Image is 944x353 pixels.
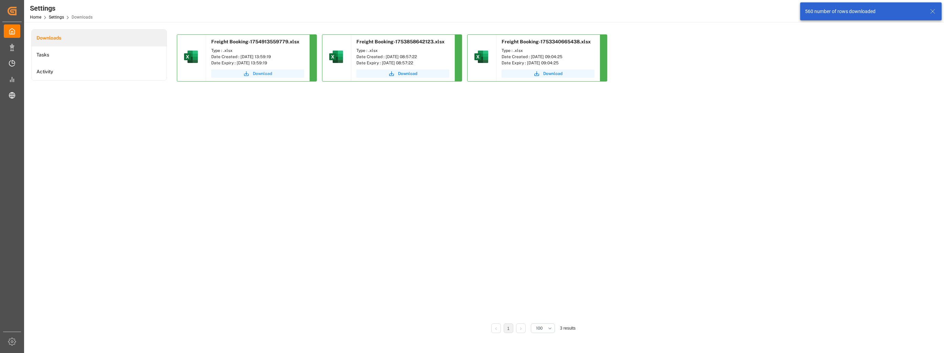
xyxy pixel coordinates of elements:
[32,63,167,80] a: Activity
[211,69,304,78] button: Download
[502,39,591,44] span: Freight Booking-1753340665438.xlsx
[356,47,449,54] div: Type : .xlsx
[502,47,594,54] div: Type : .xlsx
[30,15,41,20] a: Home
[328,49,344,65] img: microsoft-excel-2019--v1.png
[504,323,513,333] li: 1
[253,71,272,77] span: Download
[211,47,304,54] div: Type : .xlsx
[30,3,93,13] div: Settings
[356,39,444,44] span: Freight Booking-1753858642123.xlsx
[211,54,304,60] div: Date Created : [DATE] 13:59:19
[356,60,449,66] div: Date Expiry : [DATE] 08:57:22
[211,39,299,44] span: Freight Booking-1754913559779.xlsx
[32,46,167,63] a: Tasks
[473,49,490,65] img: microsoft-excel-2019--v1.png
[543,71,562,77] span: Download
[502,54,594,60] div: Date Created : [DATE] 09:04:25
[491,323,501,333] li: Previous Page
[398,71,417,77] span: Download
[805,8,923,15] div: 560 number of rows downloaded
[502,69,594,78] button: Download
[560,326,576,331] span: 3 results
[507,326,509,331] a: 1
[32,30,167,46] a: Downloads
[516,323,526,333] li: Next Page
[536,325,543,331] span: 100
[531,323,555,333] button: open menu
[183,49,199,65] img: microsoft-excel-2019--v1.png
[502,60,594,66] div: Date Expiry : [DATE] 09:04:25
[356,69,449,78] button: Download
[356,54,449,60] div: Date Created : [DATE] 08:57:22
[49,15,64,20] a: Settings
[211,60,304,66] div: Date Expiry : [DATE] 13:59:19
